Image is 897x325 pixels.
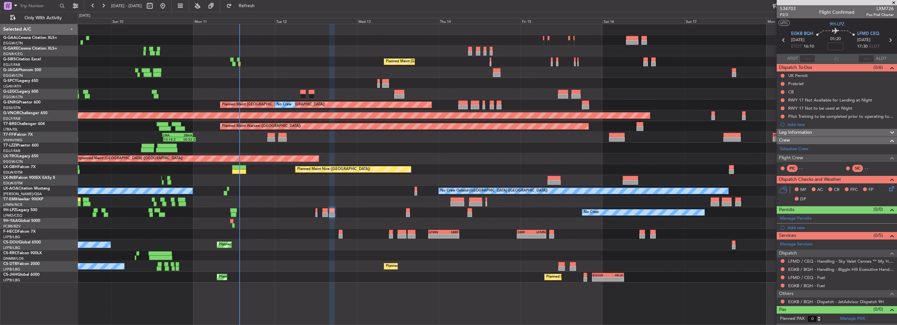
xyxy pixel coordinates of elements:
div: 15:18 Z [164,137,179,141]
a: CS-DTRFalcon 2000 [3,262,40,266]
div: Pilot Training to be completed prior to operating to LFMD [788,114,894,119]
div: EGGW [593,273,608,277]
input: --:-- [800,55,815,63]
a: LFPB/LBG [3,245,20,250]
div: Planned Maint Nice ([GEOGRAPHIC_DATA]) [297,164,370,174]
span: DP [800,196,806,203]
span: LX-TRO [3,154,17,158]
a: LX-TROLegacy 650 [3,154,38,158]
span: (0/6) [873,64,883,71]
div: PIC [787,165,798,172]
span: Others [779,290,793,298]
div: ZBAA [178,133,192,137]
a: LFMD/CEQ [3,213,22,218]
div: Flight Confirmed [819,9,855,16]
div: No Crew Ostend-[GEOGRAPHIC_DATA] ([GEOGRAPHIC_DATA]) [440,186,548,196]
div: Add new [787,122,894,127]
span: (0/0) [873,206,883,213]
span: Leg Information [779,129,812,136]
span: ETOT [791,43,802,50]
a: Manage PAX [840,316,865,322]
span: Dispatch Checks and Weather [779,176,841,183]
span: MF [800,187,806,193]
a: CS-JHHGlobal 6000 [3,273,40,277]
div: Add new [787,225,894,230]
div: Planned Maint [GEOGRAPHIC_DATA] ([GEOGRAPHIC_DATA]) [546,272,649,282]
span: G-SIRS [3,57,16,61]
div: No Crew [584,208,599,217]
span: FFC [850,187,858,193]
a: G-GARECessna Citation XLS+ [3,47,57,51]
a: EGKB / BQH - Handling - Biggin Hill Executive Handling EGKB / BQH [788,267,894,272]
span: 9H-LPZ [3,208,16,212]
div: RWY 17 Not Available for Landing at Night [788,97,872,103]
span: G-ENRG [3,101,19,104]
a: LX-INBFalcon 900EX EASy II [3,176,55,180]
a: LFPB/LBG [3,267,20,272]
span: FP [869,187,873,193]
div: [DATE] [79,13,90,19]
span: LXM726 [866,5,894,12]
div: RWY 17 Not to be used at NIght [788,105,852,111]
a: [PERSON_NAME]/QSA [3,192,42,196]
span: 16:10 [804,43,814,50]
div: - [608,277,623,281]
a: Manage Permits [780,215,812,222]
span: [DATE] - [DATE] [111,3,142,9]
a: EGGW/LTN [3,73,23,78]
a: 9H-LPZLegacy 500 [3,208,37,212]
span: Pos Pref Charter [866,12,894,18]
div: Prebrief [788,81,804,86]
div: HKJK [608,273,623,277]
a: EGGW/LTN [3,41,23,46]
span: 534703 [780,5,796,12]
div: No Crew [277,100,292,110]
a: F-HECDFalcon 7X [3,230,36,234]
span: 9H-LPZ [830,21,844,27]
a: VHHH/HKG [3,138,23,143]
div: - [429,234,444,238]
span: CS-JHH [3,273,17,277]
div: Planned Maint Sofia [386,261,419,271]
div: UK Permit [788,73,808,78]
a: EGNR/CEG [3,52,23,56]
div: Sun 10 [111,18,193,24]
span: AC [817,187,823,193]
div: - - [865,165,879,171]
input: Trip Number [20,1,58,11]
span: P2/3 [780,12,796,18]
div: Planned Maint Warsaw ([GEOGRAPHIC_DATA]) [222,121,301,131]
a: G-JAGAPhenom 300 [3,68,41,72]
span: G-GARE [3,47,18,51]
button: UTC [778,20,790,26]
a: EDLW/DTM [3,170,23,175]
a: EGGW/LTN [3,95,23,100]
a: T7-LZZIPraetor 600 [3,144,39,147]
a: LX-AOACitation Mustang [3,187,50,191]
a: G-LEGCLegacy 600 [3,90,38,94]
span: ATOT [787,55,798,62]
div: CB [788,89,794,95]
div: - - [799,165,814,171]
a: EDLW/DTM [3,181,23,186]
div: SIC [852,165,863,172]
a: FCBB/BZV [3,224,21,229]
span: (0/5) [873,232,883,239]
div: Thu 14 [439,18,521,24]
span: G-JAGA [3,68,18,72]
div: - [532,234,546,238]
a: EGGW/LTN [3,159,23,164]
div: SBRF [517,230,532,234]
a: T7-BREChallenger 604 [3,122,45,126]
span: T7-FFI [3,133,15,137]
span: T7-EMI [3,197,16,201]
div: - [593,277,608,281]
div: - [517,234,532,238]
a: EGLF/FAB [3,62,20,67]
span: CR [834,187,839,193]
span: Crew [779,137,790,144]
div: LFMN [532,230,546,234]
div: 00:52 Z [179,137,195,141]
a: 9H-YAAGlobal 5000 [3,219,40,223]
span: CS-DOU [3,240,19,244]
